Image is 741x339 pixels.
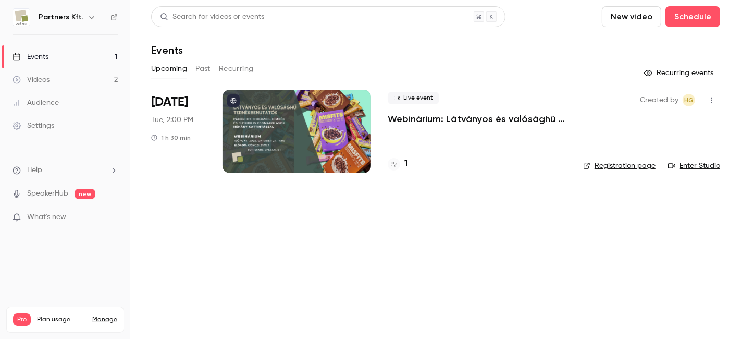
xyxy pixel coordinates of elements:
[13,98,59,108] div: Audience
[388,157,408,171] a: 1
[39,12,83,22] h6: Partners Kft.
[13,165,118,176] li: help-dropdown-opener
[13,52,48,62] div: Events
[195,60,211,77] button: Past
[151,60,187,77] button: Upcoming
[388,92,439,104] span: Live event
[665,6,720,27] button: Schedule
[388,113,566,125] a: Webinárium: Látványos és valósághű termékbemutatók - Packshot-tal (2025. október 21., 14:00)
[151,90,206,173] div: Oct 21 Tue, 2:00 PM (Europe/Budapest)
[640,94,678,106] span: Created by
[92,316,117,324] a: Manage
[151,44,183,56] h1: Events
[13,120,54,131] div: Settings
[684,94,694,106] span: HG
[27,165,42,176] span: Help
[151,115,193,125] span: Tue, 2:00 PM
[668,161,720,171] a: Enter Studio
[602,6,661,27] button: New video
[13,75,50,85] div: Videos
[583,161,656,171] a: Registration page
[639,65,720,81] button: Recurring events
[75,189,95,199] span: new
[13,9,30,26] img: Partners Kft.
[37,316,86,324] span: Plan usage
[13,313,31,326] span: Pro
[27,188,68,199] a: SpeakerHub
[151,134,191,142] div: 1 h 30 min
[160,11,264,22] div: Search for videos or events
[27,212,66,223] span: What's new
[683,94,695,106] span: Hajnal Gönczi
[219,60,254,77] button: Recurring
[105,213,118,222] iframe: Noticeable Trigger
[151,94,188,111] span: [DATE]
[404,157,408,171] h4: 1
